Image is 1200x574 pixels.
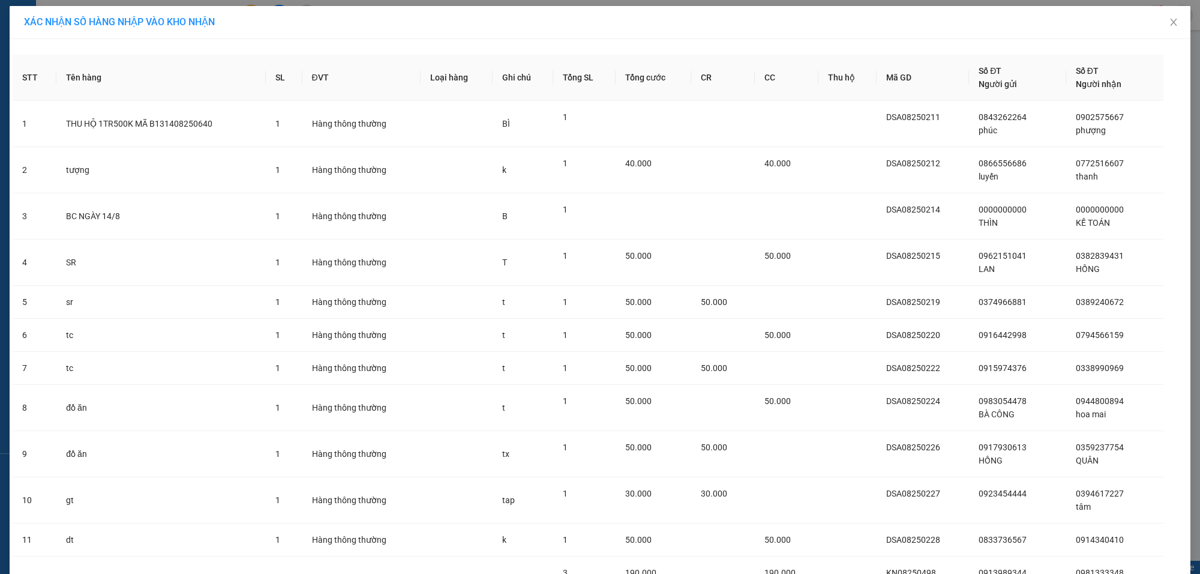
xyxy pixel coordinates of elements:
span: 0772516607 [1076,159,1124,168]
td: 9 [13,431,56,477]
span: 1 [563,535,568,545]
span: DSA08250224 [886,396,940,406]
td: 7 [13,352,56,385]
td: BC NGÀY 14/8 [56,193,266,240]
span: 50.000 [701,363,727,373]
span: 50.000 [625,251,652,261]
td: gt [56,477,266,524]
span: DSA08250215 [886,251,940,261]
span: 40.000 [625,159,652,168]
span: 1 [275,119,280,128]
span: 50.000 [625,297,652,307]
span: 0914340410 [1076,535,1124,545]
td: Hàng thông thường [302,385,421,431]
span: 0866556686 [979,159,1027,168]
th: SL [266,55,302,101]
td: Hàng thông thường [302,286,421,319]
td: 5 [13,286,56,319]
th: Loại hàng [421,55,493,101]
span: DSA08250211 [886,112,940,122]
span: 1 [275,535,280,545]
span: LAN [979,264,995,274]
span: Người gửi [979,79,1017,89]
span: 50.000 [625,535,652,545]
span: HỒNG [1076,264,1100,274]
span: phượng [1076,125,1106,135]
span: 0382839431 [1076,251,1124,261]
span: k [502,165,506,175]
td: 11 [13,524,56,557]
span: 1 [563,330,568,340]
td: tc [56,319,266,352]
span: 0944800894 [1076,396,1124,406]
span: 1 [275,211,280,221]
span: 50.000 [764,251,791,261]
span: 1 [563,159,568,168]
td: 1 [13,101,56,147]
td: Hàng thông thường [302,147,421,193]
td: 6 [13,319,56,352]
span: HỒNG [979,456,1003,465]
span: DSA08250220 [886,330,940,340]
span: DSA08250226 [886,443,940,452]
td: tượng [56,147,266,193]
span: luyến [979,172,998,181]
span: phúc [979,125,997,135]
td: 8 [13,385,56,431]
td: Hàng thông thường [302,240,421,286]
td: tc [56,352,266,385]
span: 0962151041 [979,251,1027,261]
span: 1 [275,330,280,340]
span: BÀ CÔNG [979,409,1015,419]
td: sr [56,286,266,319]
span: thanh [1076,172,1098,181]
td: SR [56,240,266,286]
span: 50.000 [764,330,791,340]
td: Hàng thông thường [302,352,421,385]
td: 2 [13,147,56,193]
span: k [502,535,506,545]
span: 1 [275,449,280,459]
span: 50.000 [701,297,727,307]
span: 50.000 [625,396,652,406]
td: Hàng thông thường [302,101,421,147]
span: Người nhận [1076,79,1121,89]
span: Số ĐT [1076,66,1099,76]
span: 0915974376 [979,363,1027,373]
th: Tên hàng [56,55,266,101]
span: 1 [563,251,568,261]
span: hoa mai [1076,409,1106,419]
th: CR [691,55,755,101]
button: Close [1157,6,1190,40]
span: 0833736567 [979,535,1027,545]
span: close [1169,17,1178,27]
span: T [502,258,507,267]
td: dt [56,524,266,557]
th: Ghi chú [493,55,553,101]
span: 1 [275,403,280,412]
span: tâm [1076,502,1091,512]
span: 1 [563,443,568,452]
span: 0000000000 [1076,205,1124,214]
span: 50.000 [764,396,791,406]
span: Số ĐT [979,66,1001,76]
td: Hàng thông thường [302,524,421,557]
span: 50.000 [625,330,652,340]
span: BÌ [502,119,510,128]
span: 1 [275,495,280,505]
span: QUÂN [1076,456,1099,465]
span: 0983054478 [979,396,1027,406]
span: DSA08250222 [886,363,940,373]
span: t [502,297,505,307]
td: đồ ăn [56,385,266,431]
span: tap [502,495,515,505]
span: XÁC NHẬN SỐ HÀNG NHẬP VÀO KHO NHẬN [24,16,215,28]
span: 0843262264 [979,112,1027,122]
th: Tổng cước [616,55,691,101]
span: 30.000 [625,489,652,498]
span: 1 [563,363,568,373]
span: tx [502,449,509,459]
td: Hàng thông thường [302,319,421,352]
span: 1 [563,297,568,307]
span: 50.000 [701,443,727,452]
